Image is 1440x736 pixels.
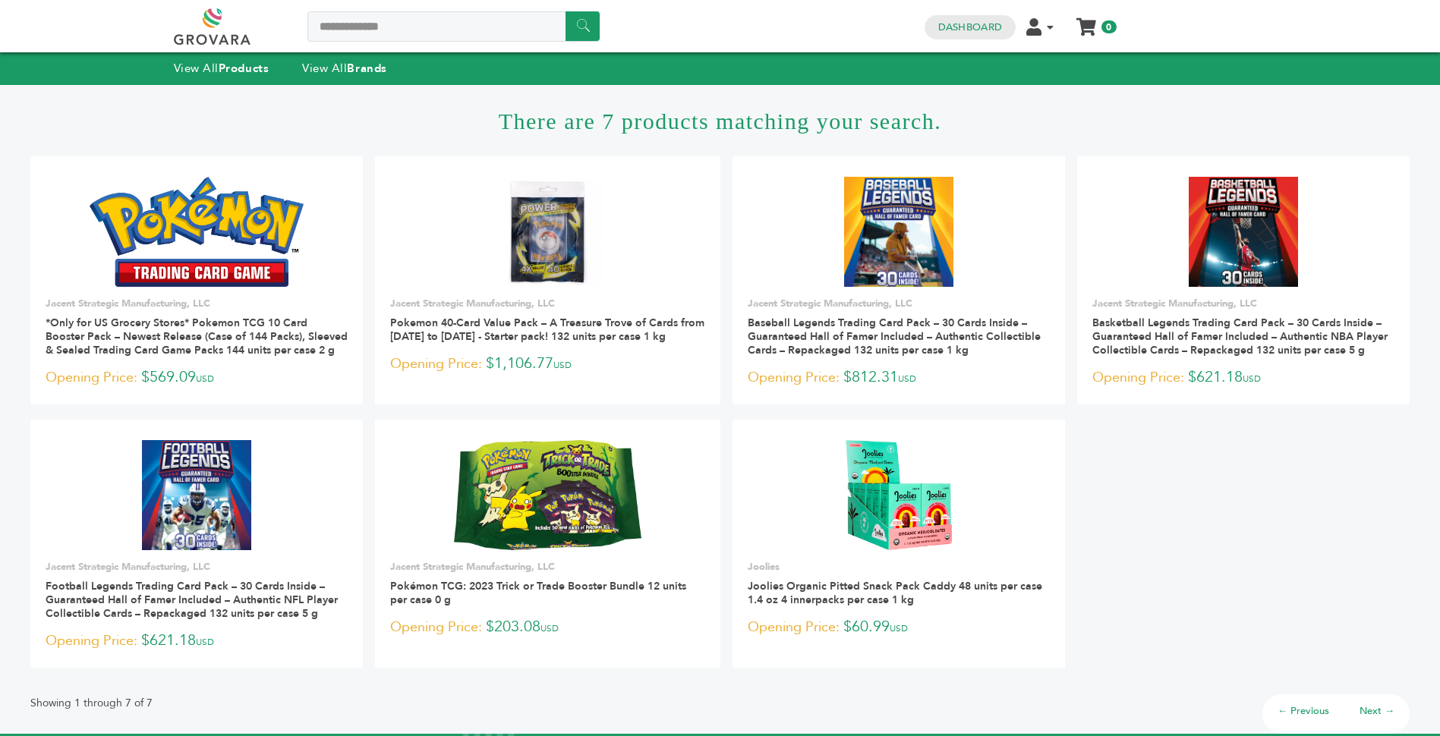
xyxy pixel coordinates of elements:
[1360,704,1394,718] a: Next →
[390,616,705,639] p: $203.08
[390,353,705,376] p: $1,106.77
[46,297,348,310] p: Jacent Strategic Manufacturing, LLC
[196,373,214,385] span: USD
[390,297,705,310] p: Jacent Strategic Manufacturing, LLC
[302,61,387,76] a: View AllBrands
[196,636,214,648] span: USD
[1101,20,1116,33] span: 0
[1243,373,1261,385] span: USD
[748,560,1050,574] p: Joolies
[540,622,559,634] span: USD
[174,61,269,76] a: View AllProducts
[748,579,1042,607] a: Joolies Organic Pitted Snack Pack Caddy 48 units per case 1.4 oz 4 innerpacks per case 1 kg
[307,11,600,42] input: Search a product or brand...
[748,367,840,388] span: Opening Price:
[90,177,304,286] img: *Only for US Grocery Stores* Pokemon TCG 10 Card Booster Pack – Newest Release (Case of 144 Packs...
[748,297,1050,310] p: Jacent Strategic Manufacturing, LLC
[46,367,137,388] span: Opening Price:
[390,560,705,574] p: Jacent Strategic Manufacturing, LLC
[1189,177,1299,287] img: Basketball Legends Trading Card Pack – 30 Cards Inside – Guaranteed Hall of Famer Included – Auth...
[219,61,269,76] strong: Products
[347,61,386,76] strong: Brands
[748,366,1050,389] p: $812.31
[898,373,916,385] span: USD
[1092,297,1394,310] p: Jacent Strategic Manufacturing, LLC
[1092,316,1388,357] a: Basketball Legends Trading Card Pack – 30 Cards Inside – Guaranteed Hall of Famer Included – Auth...
[390,579,686,607] a: Pokémon TCG: 2023 Trick or Trade Booster Bundle 12 units per case 0 g
[493,177,603,287] img: Pokemon 40-Card Value Pack – A Treasure Trove of Cards from 1996 to 2024 - Starter pack! 132 unit...
[46,366,348,389] p: $569.09
[142,440,252,550] img: Football Legends Trading Card Pack – 30 Cards Inside – Guaranteed Hall of Famer Included – Authen...
[553,359,572,371] span: USD
[46,560,348,574] p: Jacent Strategic Manufacturing, LLC
[938,20,1002,34] a: Dashboard
[844,177,954,287] img: Baseball Legends Trading Card Pack – 30 Cards Inside – Guaranteed Hall of Famer Included – Authen...
[1092,367,1184,388] span: Opening Price:
[748,617,840,637] span: Opening Price:
[748,616,1050,639] p: $60.99
[46,579,338,621] a: Football Legends Trading Card Pack – 30 Cards Inside – Guaranteed Hall of Famer Included – Authen...
[46,631,137,651] span: Opening Price:
[890,622,908,634] span: USD
[1077,14,1095,30] a: My Cart
[30,694,153,712] p: Showing 1 through 7 of 7
[390,316,704,344] a: Pokemon 40-Card Value Pack – A Treasure Trove of Cards from [DATE] to [DATE] - Starter pack! 132 ...
[46,630,348,653] p: $621.18
[1092,366,1394,389] p: $621.18
[844,440,954,550] img: Joolies Organic Pitted Snack Pack Caddy 48 units per case 1.4 oz 4 innerpacks per case 1 kg
[46,316,348,357] a: *Only for US Grocery Stores* Pokemon TCG 10 Card Booster Pack – Newest Release (Case of 144 Packs...
[748,316,1041,357] a: Baseball Legends Trading Card Pack – 30 Cards Inside – Guaranteed Hall of Famer Included – Authen...
[30,85,1410,156] h1: There are 7 products matching your search.
[390,617,482,637] span: Opening Price:
[454,440,641,549] img: Pokémon TCG: 2023 Trick or Trade Booster Bundle 12 units per case 0 g
[1278,704,1329,718] a: ← Previous
[390,354,482,374] span: Opening Price:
